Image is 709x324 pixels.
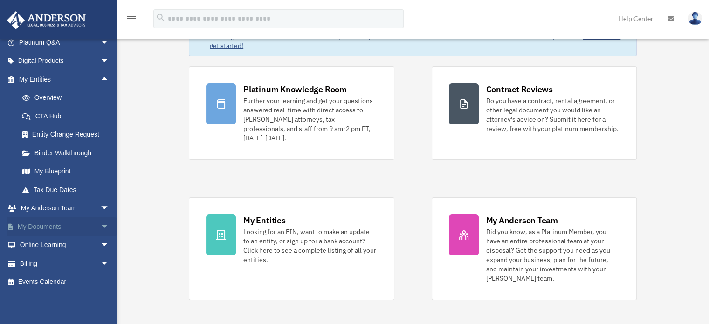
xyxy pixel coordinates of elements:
[100,33,119,52] span: arrow_drop_down
[243,227,377,264] div: Looking for an EIN, want to make an update to an entity, or sign up for a bank account? Click her...
[100,236,119,255] span: arrow_drop_down
[688,12,702,25] img: User Pic
[7,199,124,218] a: My Anderson Teamarrow_drop_down
[7,33,124,52] a: Platinum Q&Aarrow_drop_down
[13,107,124,125] a: CTA Hub
[432,197,637,300] a: My Anderson Team Did you know, as a Platinum Member, you have an entire professional team at your...
[189,66,394,160] a: Platinum Knowledge Room Further your learning and get your questions answered real-time with dire...
[486,96,620,133] div: Do you have a contract, rental agreement, or other legal document you would like an attorney's ad...
[486,214,558,226] div: My Anderson Team
[7,52,124,70] a: Digital Productsarrow_drop_down
[4,11,89,29] img: Anderson Advisors Platinum Portal
[7,236,124,255] a: Online Learningarrow_drop_down
[7,217,124,236] a: My Documentsarrow_drop_down
[100,70,119,89] span: arrow_drop_up
[13,180,124,199] a: Tax Due Dates
[13,125,124,144] a: Entity Change Request
[13,162,124,181] a: My Blueprint
[7,254,124,273] a: Billingarrow_drop_down
[7,70,124,89] a: My Entitiesarrow_drop_up
[13,144,124,162] a: Binder Walkthrough
[100,52,119,71] span: arrow_drop_down
[243,83,347,95] div: Platinum Knowledge Room
[243,214,285,226] div: My Entities
[486,83,553,95] div: Contract Reviews
[486,227,620,283] div: Did you know, as a Platinum Member, you have an entire professional team at your disposal? Get th...
[100,254,119,273] span: arrow_drop_down
[100,217,119,236] span: arrow_drop_down
[210,32,620,50] a: Click Here to get started!
[126,16,137,24] a: menu
[7,273,124,291] a: Events Calendar
[100,199,119,218] span: arrow_drop_down
[243,96,377,143] div: Further your learning and get your questions answered real-time with direct access to [PERSON_NAM...
[126,13,137,24] i: menu
[156,13,166,23] i: search
[432,66,637,160] a: Contract Reviews Do you have a contract, rental agreement, or other legal document you would like...
[13,89,124,107] a: Overview
[189,197,394,300] a: My Entities Looking for an EIN, want to make an update to an entity, or sign up for a bank accoun...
